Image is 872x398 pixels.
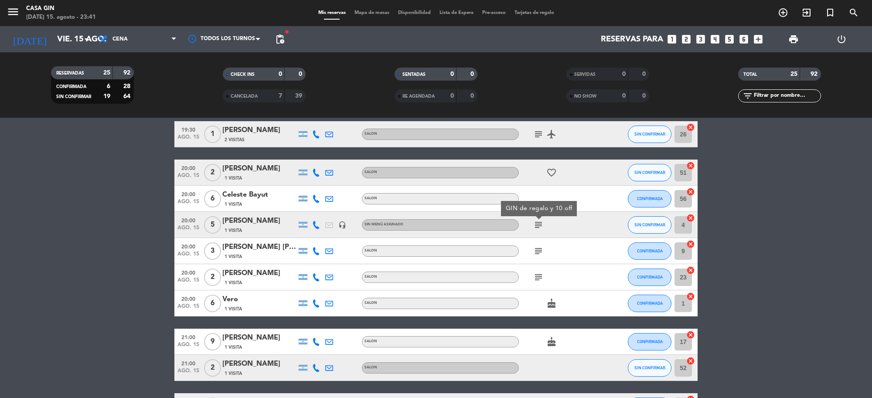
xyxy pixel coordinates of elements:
[533,220,544,230] i: subject
[364,132,377,136] span: SALON
[56,95,91,99] span: SIN CONFIRMAR
[628,269,671,286] button: CONFIRMADA
[364,275,377,279] span: SALON
[364,170,377,174] span: SALON
[177,332,199,342] span: 21:00
[204,216,221,234] span: 5
[642,93,647,99] strong: 0
[743,72,757,77] span: TOTAL
[275,34,285,44] span: pending_actions
[743,91,753,101] i: filter_list
[177,173,199,183] span: ago. 15
[177,267,199,277] span: 20:00
[637,248,663,253] span: CONFIRMADA
[107,83,110,89] strong: 6
[364,301,377,305] span: SALON
[634,365,665,370] span: SIN CONFIRMAR
[177,225,199,235] span: ago. 15
[811,71,819,77] strong: 92
[177,199,199,209] span: ago. 15
[299,71,304,77] strong: 0
[284,29,290,34] span: fiber_manual_record
[686,330,695,339] i: cancel
[628,295,671,312] button: CONFIRMADA
[222,294,296,305] div: Vero
[26,13,96,22] div: [DATE] 15. agosto - 23:41
[394,10,435,15] span: Disponibilidad
[103,93,110,99] strong: 19
[753,34,764,45] i: add_box
[204,190,221,208] span: 6
[402,94,435,99] span: RE AGENDADA
[533,272,544,282] i: subject
[601,34,663,44] span: Reservas para
[364,197,377,200] span: SALON
[204,359,221,377] span: 2
[686,292,695,301] i: cancel
[364,366,377,369] span: SALON
[642,71,647,77] strong: 0
[204,242,221,260] span: 3
[177,163,199,173] span: 20:00
[724,34,735,45] i: looks_5
[686,266,695,275] i: cancel
[81,34,92,44] i: arrow_drop_down
[177,134,199,144] span: ago. 15
[450,71,454,77] strong: 0
[533,246,544,256] i: subject
[222,332,296,344] div: [PERSON_NAME]
[225,253,242,260] span: 1 Visita
[546,337,557,347] i: cake
[817,26,865,52] div: LOG OUT
[364,249,377,252] span: SALON
[56,85,86,89] span: CONFIRMADA
[204,269,221,286] span: 2
[177,358,199,368] span: 21:00
[222,163,296,174] div: [PERSON_NAME]
[628,164,671,181] button: SIN CONFIRMAR
[546,167,557,178] i: favorite_border
[825,7,835,18] i: turned_in_not
[314,10,350,15] span: Mis reservas
[225,279,242,286] span: 1 Visita
[7,5,20,18] i: menu
[222,125,296,136] div: [PERSON_NAME]
[637,275,663,279] span: CONFIRMADA
[506,204,572,213] div: GIN de regalo y 10 off
[7,5,20,21] button: menu
[177,189,199,199] span: 20:00
[279,71,282,77] strong: 0
[574,72,596,77] span: SERVIDAS
[790,71,797,77] strong: 25
[231,94,258,99] span: CANCELADA
[177,303,199,313] span: ago. 15
[628,359,671,377] button: SIN CONFIRMAR
[622,71,626,77] strong: 0
[56,71,84,75] span: RESERVADAS
[204,295,221,312] span: 6
[435,10,478,15] span: Lista de Espera
[634,170,665,175] span: SIN CONFIRMAR
[686,357,695,365] i: cancel
[177,293,199,303] span: 20:00
[222,242,296,253] div: [PERSON_NAME] [PERSON_NAME]
[7,30,53,49] i: [DATE]
[222,215,296,227] div: [PERSON_NAME]
[628,190,671,208] button: CONFIRMADA
[738,34,749,45] i: looks_6
[295,93,304,99] strong: 39
[801,7,812,18] i: exit_to_app
[695,34,706,45] i: looks_3
[637,339,663,344] span: CONFIRMADA
[123,83,132,89] strong: 28
[634,132,665,136] span: SIN CONFIRMAR
[666,34,678,45] i: looks_one
[622,93,626,99] strong: 0
[709,34,721,45] i: looks_4
[628,216,671,234] button: SIN CONFIRMAR
[364,223,403,226] span: Sin menú asignado
[686,161,695,170] i: cancel
[637,301,663,306] span: CONFIRMADA
[574,94,596,99] span: NO SHOW
[225,201,242,208] span: 1 Visita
